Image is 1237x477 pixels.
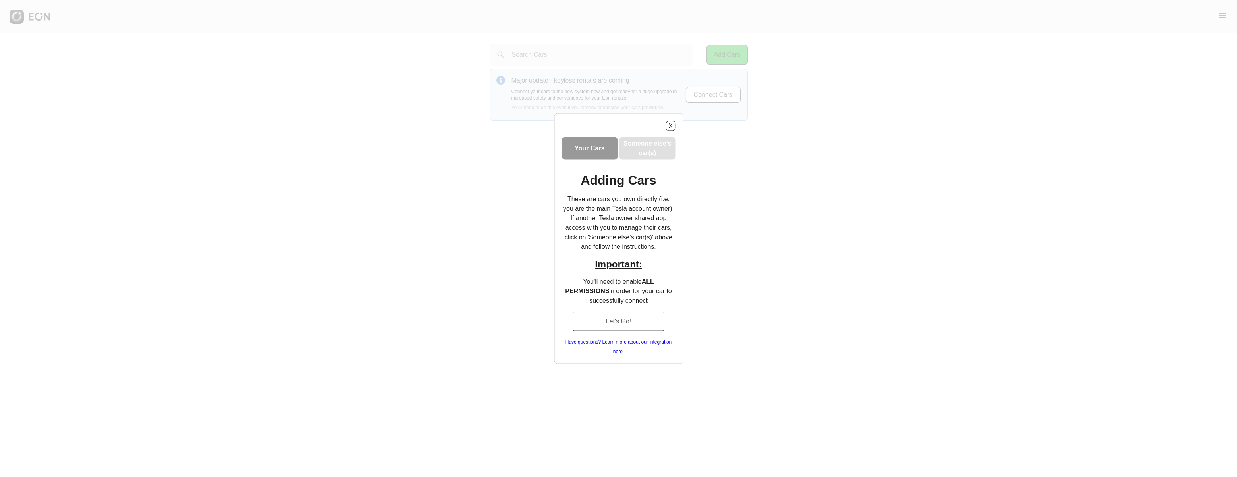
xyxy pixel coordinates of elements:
[666,121,675,131] button: X
[562,337,675,356] a: Have questions? Learn more about our integration here.
[562,258,675,271] h2: Important:
[575,144,604,153] h3: Your Cars
[621,139,674,158] h3: Someone else’s car(s)
[562,277,675,306] p: You'll need to enable in order for your car to successfully connect
[562,194,675,252] p: These are cars you own directly (i.e. you are the main Tesla account owner). If another Tesla own...
[573,312,664,331] button: Let's Go!
[565,278,654,294] b: ALL PERMISSIONS
[581,175,656,185] h1: Adding Cars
